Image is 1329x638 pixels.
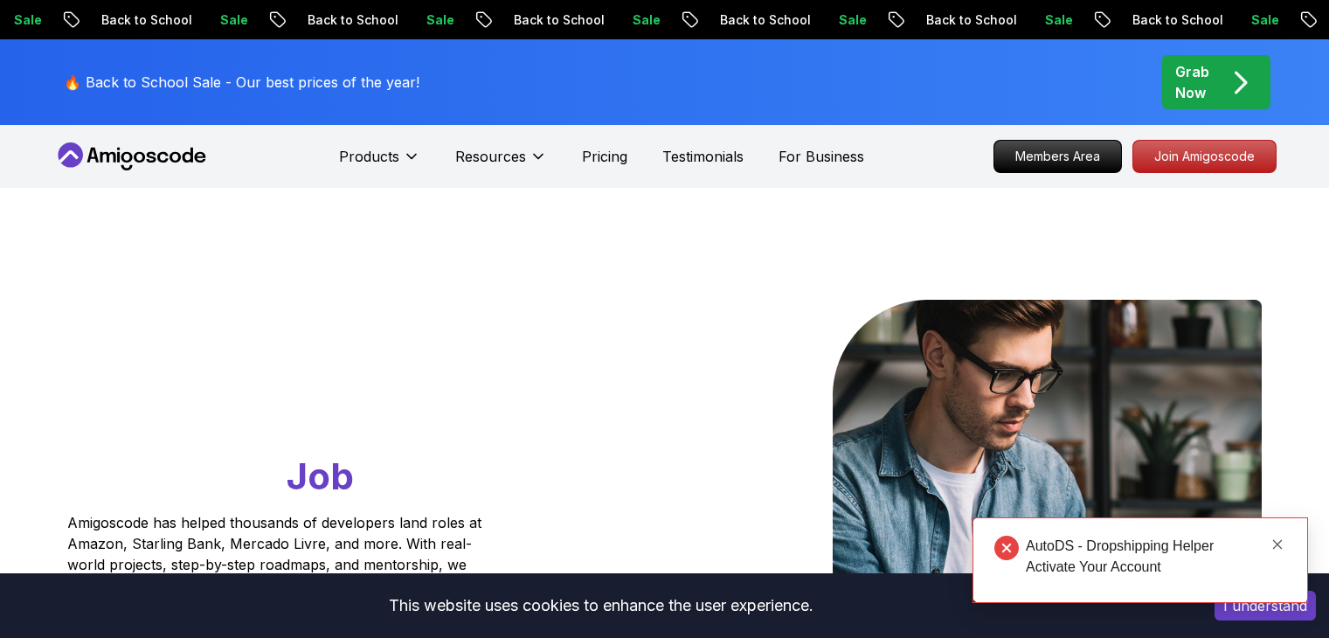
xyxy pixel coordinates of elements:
a: Testimonials [662,146,744,167]
a: Members Area [993,140,1122,173]
p: Sale [399,11,455,29]
p: Back to School [1105,11,1224,29]
p: Grab Now [1175,61,1209,103]
p: Products [339,146,399,167]
p: Sale [1224,11,1280,29]
p: Sale [812,11,868,29]
div: Activate Your Account [1026,557,1265,578]
a: Pricing [582,146,627,167]
p: Back to School [74,11,193,29]
p: Resources [455,146,526,167]
p: Sale [606,11,661,29]
span: close-circle [994,536,1019,560]
p: Back to School [899,11,1018,29]
p: Back to School [487,11,606,29]
p: 🔥 Back to School Sale - Our best prices of the year! [64,72,419,93]
p: Amigoscode has helped thousands of developers land roles at Amazon, Starling Bank, Mercado Livre,... [67,512,487,596]
p: Sale [193,11,249,29]
button: Resources [455,146,547,181]
p: Sale [1018,11,1074,29]
p: Join Amigoscode [1133,141,1276,172]
div: This website uses cookies to enhance the user experience. [13,586,1188,625]
p: Members Area [994,141,1121,172]
h1: Go From Learning to Hired: Master Java, Spring Boot & Cloud Skills That Get You the [67,300,549,502]
span: close [1271,538,1284,551]
a: Join Amigoscode [1132,140,1277,173]
p: Back to School [280,11,399,29]
span: Job [287,454,354,498]
div: AutoDS - Dropshipping Helper [1026,536,1265,557]
a: For Business [779,146,864,167]
p: Back to School [693,11,812,29]
a: Close [1268,535,1287,554]
button: Products [339,146,420,181]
